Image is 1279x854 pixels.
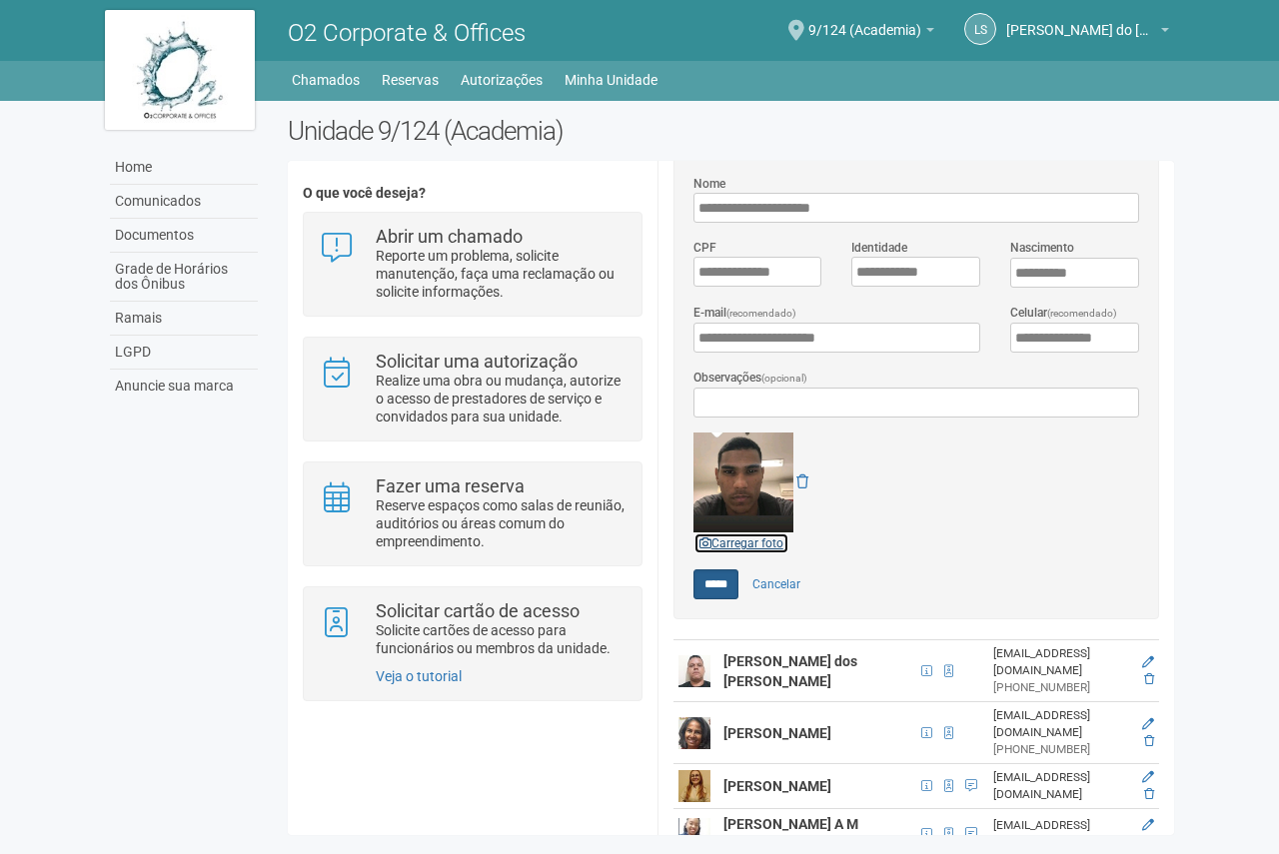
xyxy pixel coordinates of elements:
a: Editar membro [1142,655,1154,669]
label: Identidade [851,239,907,257]
strong: [PERSON_NAME] [723,778,831,794]
label: CPF [693,239,716,257]
a: Excluir membro [1144,787,1154,801]
img: user.png [678,717,710,749]
a: Editar membro [1142,770,1154,784]
a: Ramais [110,302,258,336]
a: Comunicados [110,185,258,219]
a: Documentos [110,219,258,253]
a: Editar membro [1142,818,1154,832]
img: logo.jpg [105,10,255,130]
div: [PHONE_NUMBER] [993,741,1130,758]
a: Editar membro [1142,717,1154,731]
a: Carregar foto [693,532,789,554]
a: LGPD [110,336,258,370]
p: Reporte um problema, solicite manutenção, faça uma reclamação ou solicite informações. [376,247,627,301]
img: user.png [678,770,710,802]
label: E-mail [693,304,796,323]
a: Autorizações [461,66,543,94]
div: [EMAIL_ADDRESS][DOMAIN_NAME] [993,707,1130,741]
span: Leticia Souza do Nascimento [1006,3,1156,38]
strong: Abrir um chamado [376,226,523,247]
div: [PHONE_NUMBER] [993,679,1130,696]
a: Abrir um chamado Reporte um problema, solicite manutenção, faça uma reclamação ou solicite inform... [319,228,626,301]
a: Reservas [382,66,439,94]
img: user.png [678,818,710,850]
a: Veja o tutorial [376,668,462,684]
p: Realize uma obra ou mudança, autorize o acesso de prestadores de serviço e convidados para sua un... [376,372,627,426]
a: Home [110,151,258,185]
strong: [PERSON_NAME] dos [PERSON_NAME] [723,653,857,689]
label: Celular [1010,304,1117,323]
a: Excluir membro [1144,672,1154,686]
strong: Solicitar cartão de acesso [376,600,580,621]
a: Excluir membro [1144,734,1154,748]
div: [EMAIL_ADDRESS][DOMAIN_NAME] [993,645,1130,679]
a: Solicitar cartão de acesso Solicite cartões de acesso para funcionários ou membros da unidade. [319,602,626,657]
label: Observações [693,369,807,388]
a: Chamados [292,66,360,94]
span: (recomendado) [726,308,796,319]
a: 9/124 (Academia) [808,25,934,41]
p: Solicite cartões de acesso para funcionários ou membros da unidade. [376,621,627,657]
a: Minha Unidade [565,66,657,94]
label: Nome [693,175,725,193]
a: Cancelar [741,569,811,599]
span: (opcional) [761,373,807,384]
strong: Solicitar uma autorização [376,351,578,372]
p: Reserve espaços como salas de reunião, auditórios ou áreas comum do empreendimento. [376,496,627,550]
a: Anuncie sua marca [110,370,258,403]
a: Solicitar uma autorização Realize uma obra ou mudança, autorize o acesso de prestadores de serviç... [319,353,626,426]
span: 9/124 (Academia) [808,3,921,38]
a: LS [964,13,996,45]
a: [PERSON_NAME] do [PERSON_NAME] [1006,25,1169,41]
img: GetFile [693,432,793,532]
a: Fazer uma reserva Reserve espaços como salas de reunião, auditórios ou áreas comum do empreendime... [319,477,626,550]
a: Grade de Horários dos Ônibus [110,253,258,302]
div: [EMAIL_ADDRESS][DOMAIN_NAME] [993,769,1130,803]
strong: [PERSON_NAME] [723,725,831,741]
a: Excluir membro [1144,835,1154,849]
label: Nascimento [1010,239,1074,257]
h2: Unidade 9/124 (Academia) [288,116,1174,146]
div: [EMAIL_ADDRESS][DOMAIN_NAME] [993,817,1130,851]
a: Remover [796,473,808,489]
strong: Fazer uma reserva [376,475,525,496]
span: O2 Corporate & Offices [288,19,526,47]
h4: O que você deseja? [303,186,641,201]
strong: [PERSON_NAME] A M [PERSON_NAME] [723,816,858,852]
img: user.png [678,655,710,687]
span: (recomendado) [1047,308,1117,319]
